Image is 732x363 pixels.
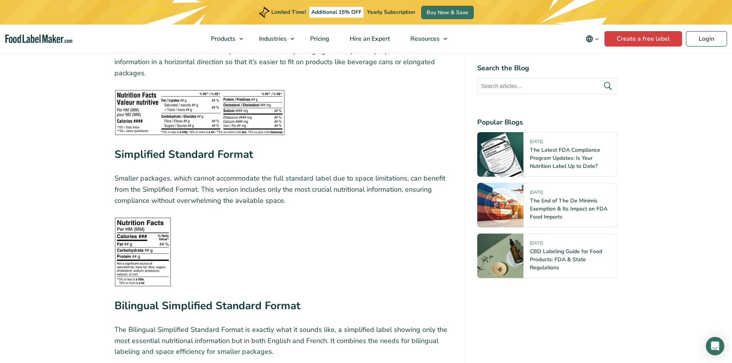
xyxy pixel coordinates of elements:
h4: Popular Blogs [477,117,617,128]
a: Industries [249,25,298,53]
a: CBD Labeling Guide for Food Products: FDA & State Regulations [530,248,602,271]
span: Limited Time! [271,8,306,16]
span: [DATE] [530,240,543,249]
strong: Simplified Standard Format [115,147,253,162]
span: Pricing [308,35,330,43]
p: The Bilingual Simplified Standard Format is exactly what it sounds like, a simplified label showi... [115,324,453,357]
a: The End of The De Minimis Exemption & Its Impact on FDA Food Imports [530,197,608,220]
a: Create a free label [604,31,682,46]
span: Hire an Expert [347,35,391,43]
span: Additional 15% OFF [309,7,364,18]
a: Products [201,25,247,53]
button: Change language [580,31,604,46]
span: Products [209,35,236,43]
strong: Bilingual Simplified Standard Format [115,298,300,313]
a: Resources [400,25,451,53]
a: Buy Now & Save [421,6,474,19]
span: [DATE] [530,139,543,148]
a: The Latest FDA Compliance Program Updates: Is Your Nutrition Label Up to Date? [530,146,600,170]
span: [DATE] [530,189,543,198]
p: The Horizontal Format is tailored for products with wider packaging. This layout displays nutriti... [115,46,453,79]
div: Open Intercom Messenger [706,337,724,355]
span: Yearly Subscription [367,8,415,16]
a: Hire an Expert [340,25,398,53]
a: Login [686,31,727,46]
img: Black and white Bilingual Horizontal Format nutrition label with nutrient information presented s... [115,90,285,136]
a: Food Label Maker homepage [5,35,72,43]
p: Smaller packages, which cannot accommodate the full standard label due to space limitations, can ... [115,173,453,206]
h4: Search the Blog [477,63,617,73]
img: Black and white Simplified Standard Format nutrition label showing only key nutrients on a small ... [115,217,171,287]
a: Pricing [300,25,338,53]
span: Resources [408,35,440,43]
span: Industries [257,35,287,43]
input: Search articles... [477,78,617,94]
